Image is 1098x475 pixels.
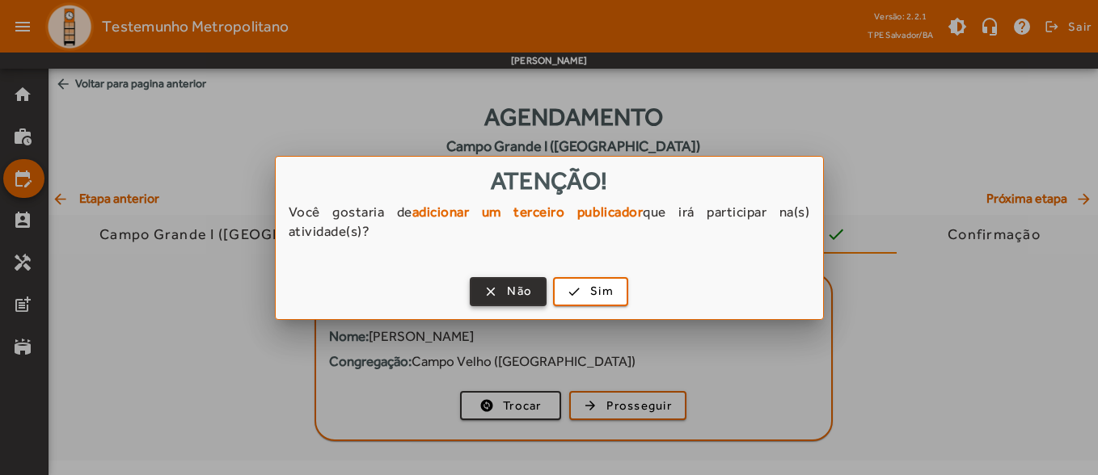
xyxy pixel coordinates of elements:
[590,282,614,301] span: Sim
[276,202,823,257] div: Você gostaria de que irá participar na(s) atividade(s)?
[491,166,608,195] span: Atenção!
[507,282,532,301] span: Não
[470,277,547,306] button: Não
[553,277,628,306] button: Sim
[412,204,644,220] strong: adicionar um terceiro publicador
